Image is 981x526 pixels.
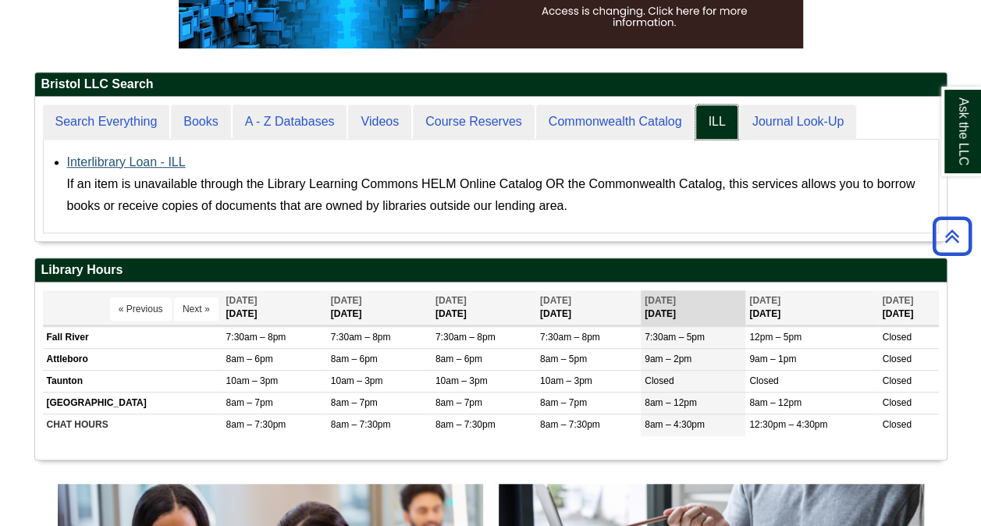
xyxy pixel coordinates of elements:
[43,414,222,436] td: CHAT HOURS
[43,105,170,140] a: Search Everything
[882,354,911,364] span: Closed
[740,105,856,140] a: Journal Look-Up
[222,290,327,325] th: [DATE]
[749,354,796,364] span: 9am – 1pm
[331,332,391,343] span: 7:30am – 8pm
[435,397,482,408] span: 8am – 7pm
[435,332,496,343] span: 7:30am – 8pm
[226,295,258,306] span: [DATE]
[226,332,286,343] span: 7:30am – 8pm
[749,419,827,430] span: 12:30pm – 4:30pm
[327,290,432,325] th: [DATE]
[695,105,738,140] a: ILL
[110,297,172,321] button: « Previous
[927,226,977,247] a: Back to Top
[67,173,930,217] div: If an item is unavailable through the Library Learning Commons HELM Online Catalog OR the Commonw...
[35,73,947,97] h2: Bristol LLC Search
[413,105,535,140] a: Course Reserves
[540,375,592,386] span: 10am – 3pm
[882,397,911,408] span: Closed
[749,375,778,386] span: Closed
[67,155,186,169] a: Interlibrary Loan - ILL
[331,419,391,430] span: 8am – 7:30pm
[171,105,230,140] a: Books
[174,297,219,321] button: Next »
[536,105,695,140] a: Commonwealth Catalog
[645,375,674,386] span: Closed
[540,332,600,343] span: 7:30am – 8pm
[645,397,697,408] span: 8am – 12pm
[226,397,273,408] span: 8am – 7pm
[745,290,878,325] th: [DATE]
[645,332,705,343] span: 7:30am – 5pm
[432,290,536,325] th: [DATE]
[43,371,222,393] td: Taunton
[435,419,496,430] span: 8am – 7:30pm
[749,295,780,306] span: [DATE]
[435,295,467,306] span: [DATE]
[331,295,362,306] span: [DATE]
[435,375,488,386] span: 10am – 3pm
[645,295,676,306] span: [DATE]
[226,354,273,364] span: 8am – 6pm
[226,375,279,386] span: 10am – 3pm
[878,290,938,325] th: [DATE]
[645,354,691,364] span: 9am – 2pm
[882,419,911,430] span: Closed
[226,419,286,430] span: 8am – 7:30pm
[882,375,911,386] span: Closed
[641,290,745,325] th: [DATE]
[536,290,641,325] th: [DATE]
[331,375,383,386] span: 10am – 3pm
[540,295,571,306] span: [DATE]
[331,354,378,364] span: 8am – 6pm
[645,419,705,430] span: 8am – 4:30pm
[43,326,222,348] td: Fall River
[35,258,947,283] h2: Library Hours
[435,354,482,364] span: 8am – 6pm
[540,419,600,430] span: 8am – 7:30pm
[749,332,802,343] span: 12pm – 5pm
[882,332,911,343] span: Closed
[540,397,587,408] span: 8am – 7pm
[882,295,913,306] span: [DATE]
[233,105,347,140] a: A - Z Databases
[540,354,587,364] span: 8am – 5pm
[43,348,222,370] td: Attleboro
[348,105,411,140] a: Videos
[331,397,378,408] span: 8am – 7pm
[749,397,802,408] span: 8am – 12pm
[43,393,222,414] td: [GEOGRAPHIC_DATA]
